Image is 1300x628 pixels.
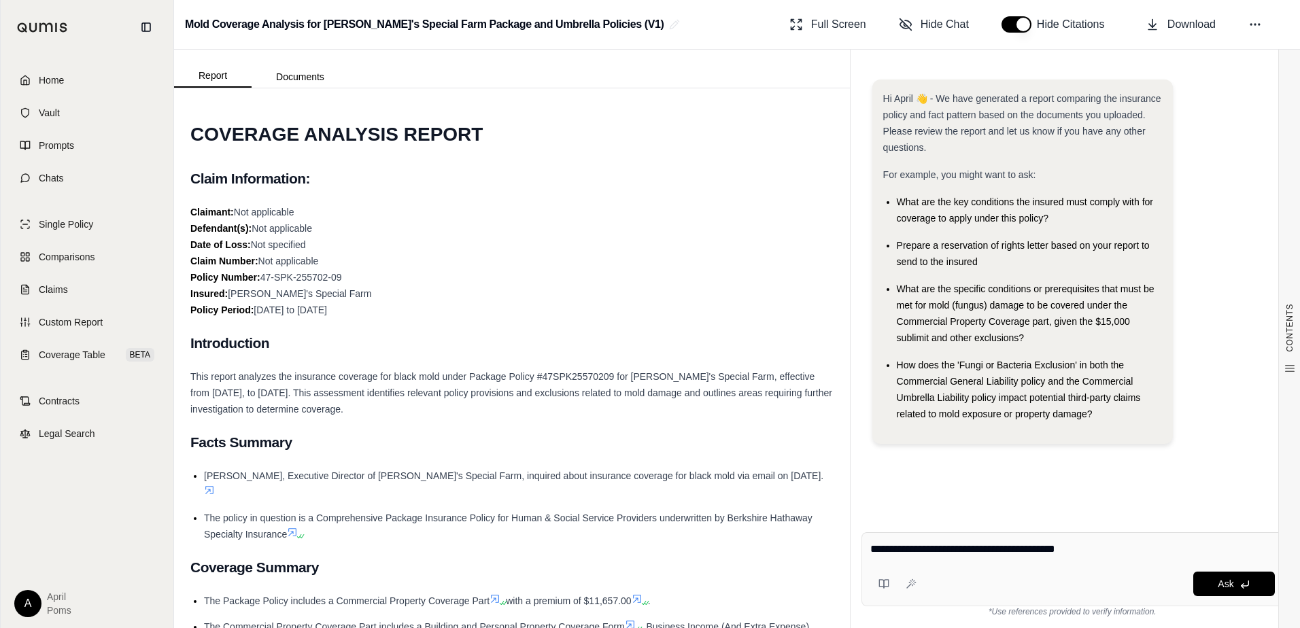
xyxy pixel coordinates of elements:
[190,304,254,315] strong: Policy Period:
[861,606,1284,617] div: *Use references provided to verify information.
[9,242,165,272] a: Comparisons
[921,16,969,33] span: Hide Chat
[1140,11,1221,38] button: Download
[9,340,165,370] a: Coverage TableBETA
[190,223,252,234] strong: Defendant(s):
[897,360,1141,419] span: How does the 'Fungi or Bacteria Exclusion' in both the Commercial General Liability policy and th...
[506,595,631,606] span: with a premium of $11,657.00
[9,65,165,95] a: Home
[9,275,165,304] a: Claims
[39,427,95,440] span: Legal Search
[47,604,71,617] span: Poms
[185,12,664,37] h2: Mold Coverage Analysis for [PERSON_NAME]'s Special Farm Package and Umbrella Policies (V1)
[204,595,490,606] span: The Package Policy includes a Commercial Property Coverage Part
[784,11,872,38] button: Full Screen
[190,164,834,193] h2: Claim Information:
[190,288,228,299] strong: Insured:
[39,217,93,231] span: Single Policy
[17,22,68,33] img: Qumis Logo
[648,595,651,606] span: .
[190,329,834,357] h2: Introduction
[47,590,71,604] span: April
[258,256,319,266] span: Not applicable
[897,283,1154,343] span: What are the specific conditions or prerequisites that must be met for mold (fungus) damage to be...
[39,394,80,408] span: Contracts
[883,93,1161,153] span: Hi April 👋 - We have generated a report comparing the insurance policy and fact pattern based on ...
[14,590,41,617] div: A
[234,207,294,217] span: Not applicable
[897,240,1150,267] span: Prepare a reservation of rights letter based on your report to send to the insured
[1167,16,1216,33] span: Download
[39,73,64,87] span: Home
[252,223,312,234] span: Not applicable
[204,512,812,540] span: The policy in question is a Comprehensive Package Insurance Policy for Human & Social Service Pro...
[883,169,1036,180] span: For example, you might want to ask:
[190,272,260,283] strong: Policy Number:
[39,106,60,120] span: Vault
[190,116,834,154] h1: COVERAGE ANALYSIS REPORT
[811,16,866,33] span: Full Screen
[1193,572,1275,596] button: Ask
[190,207,234,217] strong: Claimant:
[9,163,165,193] a: Chats
[174,65,252,88] button: Report
[39,348,105,362] span: Coverage Table
[9,419,165,449] a: Legal Search
[190,256,258,266] strong: Claim Number:
[260,272,342,283] span: 47-SPK-255702-09
[39,139,74,152] span: Prompts
[126,348,154,362] span: BETA
[893,11,974,38] button: Hide Chat
[39,250,95,264] span: Comparisons
[254,304,327,315] span: [DATE] to [DATE]
[190,553,834,582] h2: Coverage Summary
[228,288,371,299] span: [PERSON_NAME]'s Special Farm
[897,196,1153,224] span: What are the key conditions the insured must comply with for coverage to apply under this policy?
[135,16,157,38] button: Collapse sidebar
[190,239,251,250] strong: Date of Loss:
[9,386,165,416] a: Contracts
[39,315,103,329] span: Custom Report
[1218,578,1233,589] span: Ask
[252,66,349,88] button: Documents
[9,209,165,239] a: Single Policy
[39,283,68,296] span: Claims
[251,239,306,250] span: Not specified
[204,470,823,481] span: [PERSON_NAME], Executive Director of [PERSON_NAME]'s Special Farm, inquired about insurance cover...
[1037,16,1113,33] span: Hide Citations
[9,307,165,337] a: Custom Report
[9,130,165,160] a: Prompts
[1284,304,1295,352] span: CONTENTS
[190,371,832,415] span: This report analyzes the insurance coverage for black mold under Package Policy #47SPK25570209 fo...
[9,98,165,128] a: Vault
[190,428,834,457] h2: Facts Summary
[39,171,64,185] span: Chats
